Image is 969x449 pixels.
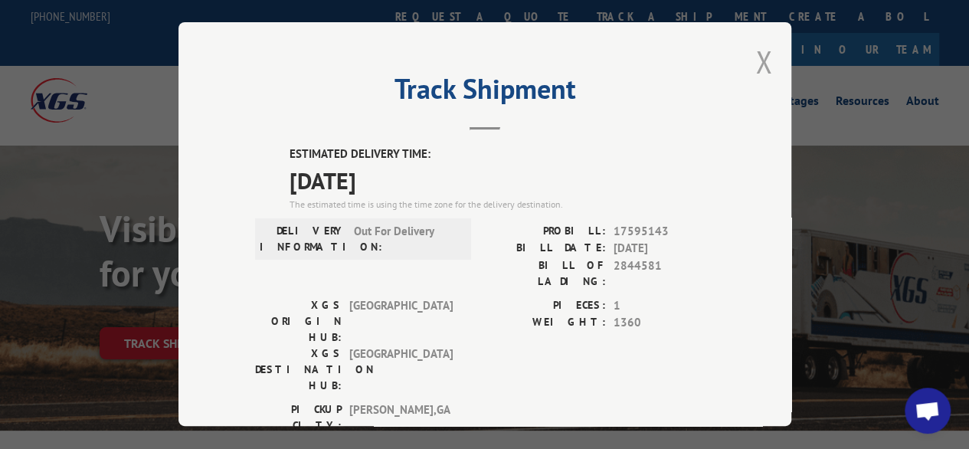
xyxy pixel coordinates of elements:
[614,223,715,241] span: 17595143
[349,346,453,394] span: [GEOGRAPHIC_DATA]
[614,240,715,257] span: [DATE]
[255,78,715,107] h2: Track Shipment
[485,297,606,315] label: PIECES:
[905,388,951,434] div: Open chat
[290,198,715,211] div: The estimated time is using the time zone for the delivery destination.
[290,146,715,163] label: ESTIMATED DELIVERY TIME:
[485,314,606,332] label: WEIGHT:
[614,257,715,290] span: 2844581
[255,401,342,434] label: PICKUP CITY:
[614,314,715,332] span: 1360
[485,257,606,290] label: BILL OF LADING:
[255,297,342,346] label: XGS ORIGIN HUB:
[255,346,342,394] label: XGS DESTINATION HUB:
[290,163,715,198] span: [DATE]
[485,223,606,241] label: PROBILL:
[354,223,457,255] span: Out For Delivery
[485,240,606,257] label: BILL DATE:
[614,297,715,315] span: 1
[755,41,772,82] button: Close modal
[260,223,346,255] label: DELIVERY INFORMATION:
[349,297,453,346] span: [GEOGRAPHIC_DATA]
[349,401,453,434] span: [PERSON_NAME] , GA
